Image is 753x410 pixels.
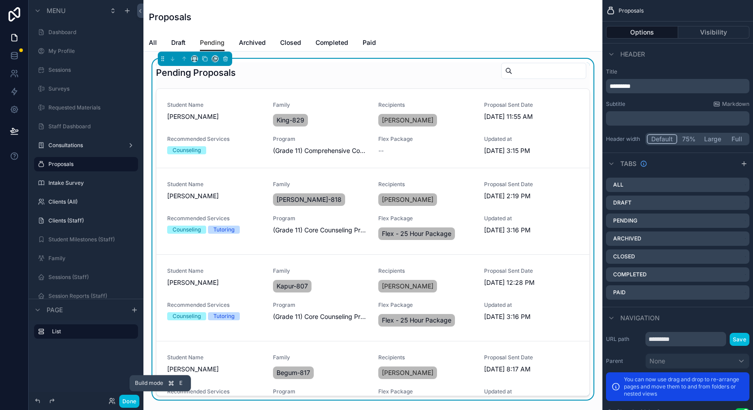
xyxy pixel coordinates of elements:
a: [PERSON_NAME] [378,366,437,379]
span: Recommended Services [167,388,262,395]
div: scrollable content [606,79,749,93]
button: Options [606,26,678,39]
button: Save [730,333,749,346]
span: E [177,379,185,387]
span: [PERSON_NAME] [382,368,433,377]
h1: Proposals [149,11,191,23]
button: Full [725,134,748,144]
label: Completed [613,271,647,278]
span: Page [47,305,63,314]
span: [DATE] 3:16 PM [484,312,579,321]
button: Default [647,134,677,144]
label: Subtitle [606,100,625,108]
span: Closed [280,38,301,47]
label: Pending [613,217,637,224]
span: [DATE] 8:17 AM [484,365,579,374]
span: [DATE] 2:19 PM [484,192,579,201]
span: [PERSON_NAME]-818 [277,195,342,204]
a: Closed [280,35,301,52]
span: Begum-817 [277,368,310,377]
div: Tutoring [213,226,234,234]
span: Paid [363,38,376,47]
button: Done [119,395,139,408]
label: Clients (All) [48,198,133,205]
span: Flex - 25 Hour Package [382,316,451,325]
label: Paid [613,289,626,296]
span: Flex Package [378,215,473,222]
label: Sessions [48,66,133,74]
label: Proposals [48,161,133,168]
span: (Grade 11) Comprehensive Counseling Program [273,146,368,155]
a: Pending [200,35,225,52]
span: Recommended Services [167,215,262,222]
span: Updated at [484,135,579,143]
span: Family [273,101,368,109]
span: Flex - 25 Hour Package [382,229,451,238]
label: Sessions (Staff) [48,274,133,281]
a: Family [48,255,133,262]
span: [PERSON_NAME] [382,195,433,204]
span: [PERSON_NAME] [167,365,262,374]
a: [PERSON_NAME] [378,280,437,292]
div: Tutoring [213,312,234,320]
a: Student Name[PERSON_NAME]FamilyKapur-807Recipients[PERSON_NAME]Proposal Sent Date[DATE] 12:28 PMR... [156,255,589,341]
div: Counseling [173,146,201,154]
h1: Pending Proposals [156,66,236,79]
label: Draft [613,199,632,206]
button: 75% [677,134,700,144]
span: Student Name [167,267,262,275]
span: Family [273,181,368,188]
span: Program [273,215,368,222]
span: Recipients [378,101,473,109]
div: Counseling [173,312,201,320]
span: Updated at [484,215,579,222]
span: Recipients [378,267,473,275]
div: scrollable content [29,320,143,348]
span: [DATE] 11:55 AM [484,112,579,121]
span: Navigation [620,314,660,323]
label: Parent [606,358,642,365]
span: Flex Package [378,135,473,143]
label: Clients (Staff) [48,217,133,224]
label: Staff Dashboard [48,123,133,130]
span: Archived [239,38,266,47]
span: Build mode [135,379,163,387]
a: Student Name[PERSON_NAME]FamilyKing-829Recipients[PERSON_NAME]Proposal Sent Date[DATE] 11:55 AMRe... [156,89,589,168]
label: Student Milestones (Staff) [48,236,133,243]
span: [PERSON_NAME] [167,278,262,287]
a: Student Name[PERSON_NAME]Family[PERSON_NAME]-818Recipients[PERSON_NAME]Proposal Sent Date[DATE] 2... [156,168,589,255]
label: Requested Materials [48,104,133,111]
span: Proposal Sent Date [484,181,579,188]
span: [PERSON_NAME] [382,282,433,291]
a: [PERSON_NAME] [378,114,437,126]
span: Family [273,354,368,361]
label: Surveys [48,85,133,92]
span: Program [273,135,368,143]
label: All [613,181,623,188]
label: Archived [613,235,641,242]
span: Draft [171,38,186,47]
span: Student Name [167,181,262,188]
label: Title [606,68,749,75]
span: Proposals [619,7,644,14]
span: Proposal Sent Date [484,354,579,361]
span: (Grade 11) Core Counseling Program [273,226,368,235]
span: Recommended Services [167,301,262,309]
span: Proposal Sent Date [484,267,579,275]
label: Intake Survey [48,179,133,187]
span: Kapur-807 [277,282,308,291]
label: Session Reports (Staff) [48,292,133,300]
span: -- [378,146,384,155]
label: Dashboard [48,29,133,36]
a: Consultations [48,142,120,149]
a: Archived [239,35,266,52]
span: Student Name [167,354,262,361]
span: Recipients [378,181,473,188]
